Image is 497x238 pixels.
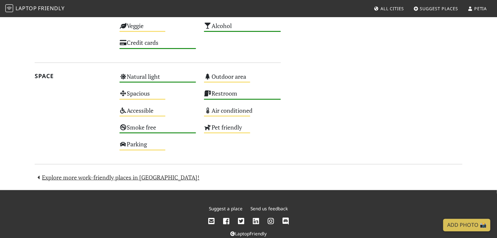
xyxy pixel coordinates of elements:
[5,4,13,12] img: LaptopFriendly
[209,205,243,212] a: Suggest a place
[35,173,200,181] a: Explore more work-friendly places in [GEOGRAPHIC_DATA]!
[16,5,37,12] span: Laptop
[411,3,461,15] a: Suggest Places
[38,5,64,12] span: Friendly
[200,105,285,122] div: Air conditioned
[443,219,490,231] a: Add Photo 📸
[200,20,285,37] div: Alcohol
[116,122,200,139] div: Smoke free
[251,205,288,212] a: Send us feedback
[200,122,285,139] div: Pet friendly
[381,6,404,12] span: All Cities
[116,71,200,88] div: Natural light
[5,3,65,15] a: LaptopFriendly LaptopFriendly
[420,6,458,12] span: Suggest Places
[474,6,487,12] span: Petia
[116,20,200,37] div: Veggie
[230,231,267,237] a: LaptopFriendly
[465,3,489,15] a: Petia
[371,3,407,15] a: All Cities
[116,88,200,105] div: Spacious
[35,73,112,79] h2: Space
[200,71,285,88] div: Outdoor area
[200,88,285,105] div: Restroom
[116,139,200,156] div: Parking
[116,37,200,54] div: Credit cards
[116,105,200,122] div: Accessible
